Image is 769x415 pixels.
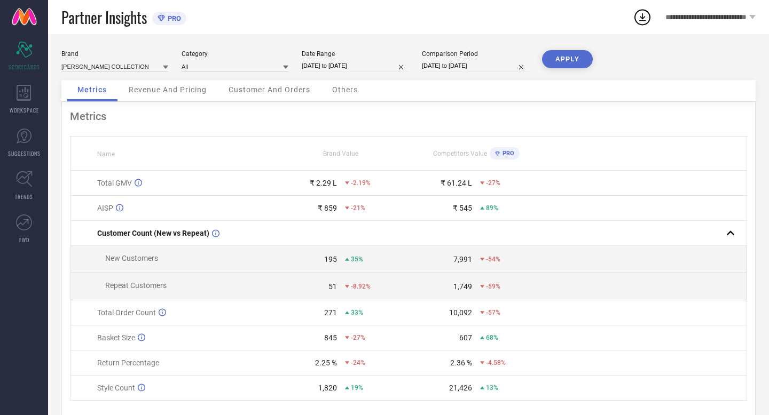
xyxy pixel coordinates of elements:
[97,333,135,342] span: Basket Size
[9,63,40,71] span: SCORECARDS
[97,179,132,187] span: Total GMV
[459,333,472,342] div: 607
[486,204,498,212] span: 89%
[229,85,310,94] span: Customer And Orders
[486,334,498,341] span: 68%
[449,308,472,317] div: 10,092
[182,50,288,58] div: Category
[351,204,365,212] span: -21%
[486,283,500,290] span: -59%
[8,149,41,157] span: SUGGESTIONS
[351,384,363,392] span: 19%
[10,106,39,114] span: WORKSPACE
[633,7,652,27] div: Open download list
[97,308,156,317] span: Total Order Count
[61,6,147,28] span: Partner Insights
[351,179,371,187] span: -2.19%
[97,229,209,237] span: Customer Count (New vs Repeat)
[129,85,207,94] span: Revenue And Pricing
[486,359,506,366] span: -4.58%
[324,308,337,317] div: 271
[77,85,107,94] span: Metrics
[97,384,135,392] span: Style Count
[449,384,472,392] div: 21,426
[441,179,472,187] div: ₹ 61.24 L
[328,282,337,291] div: 51
[542,50,593,68] button: APPLY
[453,204,472,212] div: ₹ 545
[310,179,337,187] div: ₹ 2.29 L
[486,309,500,316] span: -57%
[323,150,358,157] span: Brand Value
[433,150,487,157] span: Competitors Value
[450,358,472,367] div: 2.36 %
[351,359,365,366] span: -24%
[486,256,500,263] span: -54%
[486,179,500,187] span: -27%
[97,150,115,158] span: Name
[315,358,337,367] div: 2.25 %
[351,283,371,290] span: -8.92%
[61,50,168,58] div: Brand
[105,254,158,262] span: New Customers
[422,50,529,58] div: Comparison Period
[351,309,363,316] span: 33%
[332,85,358,94] span: Others
[15,193,33,201] span: TRENDS
[500,150,514,157] span: PRO
[324,333,337,342] div: 845
[324,255,337,264] div: 195
[351,256,363,263] span: 35%
[70,110,747,123] div: Metrics
[486,384,498,392] span: 13%
[302,60,409,71] input: Select date range
[453,282,472,291] div: 1,749
[97,204,113,212] span: AISP
[318,204,337,212] div: ₹ 859
[97,358,159,367] span: Return Percentage
[105,281,167,290] span: Repeat Customers
[165,14,181,22] span: PRO
[422,60,529,71] input: Select comparison period
[318,384,337,392] div: 1,820
[19,236,29,244] span: FWD
[302,50,409,58] div: Date Range
[351,334,365,341] span: -27%
[453,255,472,264] div: 7,991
